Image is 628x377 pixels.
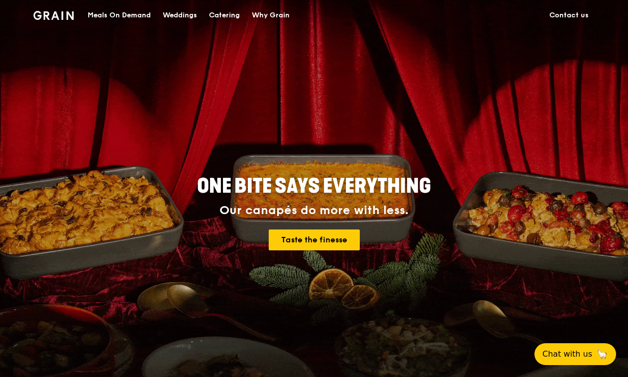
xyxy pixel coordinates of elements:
span: ONE BITE SAYS EVERYTHING [197,174,431,198]
a: Contact us [543,0,595,30]
span: 🦙 [596,348,608,360]
a: Catering [203,0,246,30]
span: Chat with us [542,348,592,360]
button: Chat with us🦙 [534,343,616,365]
div: Our canapés do more with less. [135,204,493,218]
div: Meals On Demand [88,0,151,30]
div: Why Grain [252,0,290,30]
a: Taste the finesse [269,229,360,250]
div: Weddings [163,0,197,30]
div: Catering [209,0,240,30]
a: Weddings [157,0,203,30]
img: Grain [33,11,74,20]
a: Why Grain [246,0,296,30]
